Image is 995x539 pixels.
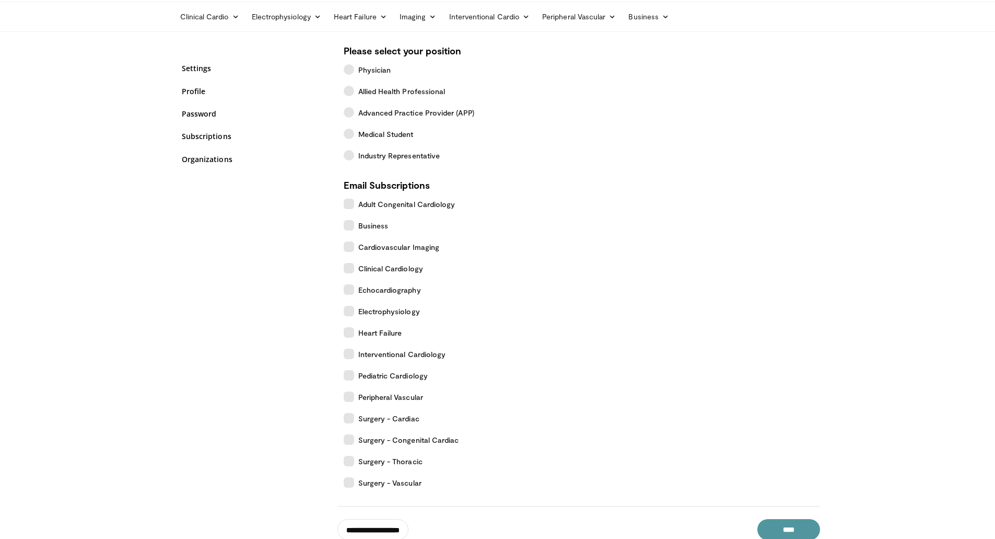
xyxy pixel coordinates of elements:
[358,263,423,274] span: Clinical Cardiology
[358,242,440,253] span: Cardiovascular Imaging
[358,413,419,424] span: Surgery - Cardiac
[358,477,422,488] span: Surgery - Vascular
[358,349,446,360] span: Interventional Cardiology
[358,64,391,75] span: Physician
[358,392,423,403] span: Peripheral Vascular
[358,306,420,317] span: Electrophysiology
[182,86,328,97] a: Profile
[182,63,328,74] a: Settings
[174,6,245,27] a: Clinical Cardio
[344,179,430,191] strong: Email Subscriptions
[358,220,389,231] span: Business
[182,108,328,119] a: Password
[536,6,622,27] a: Peripheral Vascular
[358,370,428,381] span: Pediatric Cardiology
[358,129,414,140] span: Medical Student
[182,131,328,142] a: Subscriptions
[358,327,402,338] span: Heart Failure
[358,107,474,118] span: Advanced Practice Provider (APP)
[358,434,459,445] span: Surgery - Congenital Cardiac
[358,456,423,467] span: Surgery - Thoracic
[358,199,455,210] span: Adult Congenital Cardiology
[344,45,461,56] strong: Please select your position
[443,6,536,27] a: Interventional Cardio
[327,6,393,27] a: Heart Failure
[358,150,440,161] span: Industry Representative
[393,6,443,27] a: Imaging
[245,6,327,27] a: Electrophysiology
[358,284,421,295] span: Echocardiography
[358,86,446,97] span: Allied Health Professional
[182,154,328,165] a: Organizations
[622,6,675,27] a: Business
